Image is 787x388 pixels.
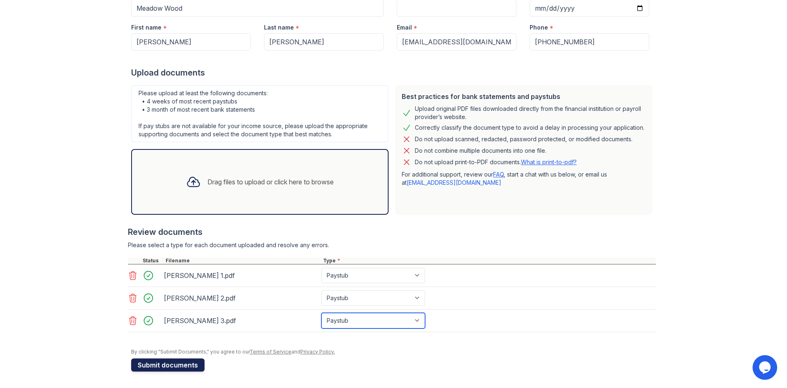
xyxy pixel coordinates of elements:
[415,105,646,121] div: Upload original PDF files downloaded directly from the financial institution or payroll provider’...
[131,358,205,372] button: Submit documents
[207,177,334,187] div: Drag files to upload or click here to browse
[164,314,318,327] div: [PERSON_NAME] 3.pdf
[321,257,656,264] div: Type
[250,349,291,355] a: Terms of Service
[164,257,321,264] div: Filename
[407,179,501,186] a: [EMAIL_ADDRESS][DOMAIN_NAME]
[415,158,577,166] p: Do not upload print-to-PDF documents.
[131,85,389,142] div: Please upload at least the following documents: • 4 weeks of most recent paystubs • 3 month of mo...
[131,67,656,78] div: Upload documents
[402,170,646,187] p: For additional support, review our , start a chat with us below, or email us at
[415,123,644,133] div: Correctly classify the document type to avoid a delay in processing your application.
[521,158,577,165] a: What is print-to-pdf?
[164,269,318,282] div: [PERSON_NAME] 1.pdf
[164,292,318,305] div: [PERSON_NAME] 2.pdf
[493,171,504,178] a: FAQ
[141,257,164,264] div: Status
[397,23,412,32] label: Email
[753,355,779,380] iframe: chat widget
[402,92,646,101] div: Best practices for bank statements and paystubs
[264,23,294,32] label: Last name
[131,349,656,355] div: By clicking "Submit Documents," you agree to our and
[300,349,335,355] a: Privacy Policy.
[530,23,548,32] label: Phone
[415,146,546,156] div: Do not combine multiple documents into one file.
[415,134,632,144] div: Do not upload scanned, redacted, password protected, or modified documents.
[128,226,656,238] div: Review documents
[131,23,161,32] label: First name
[128,241,656,249] div: Please select a type for each document uploaded and resolve any errors.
